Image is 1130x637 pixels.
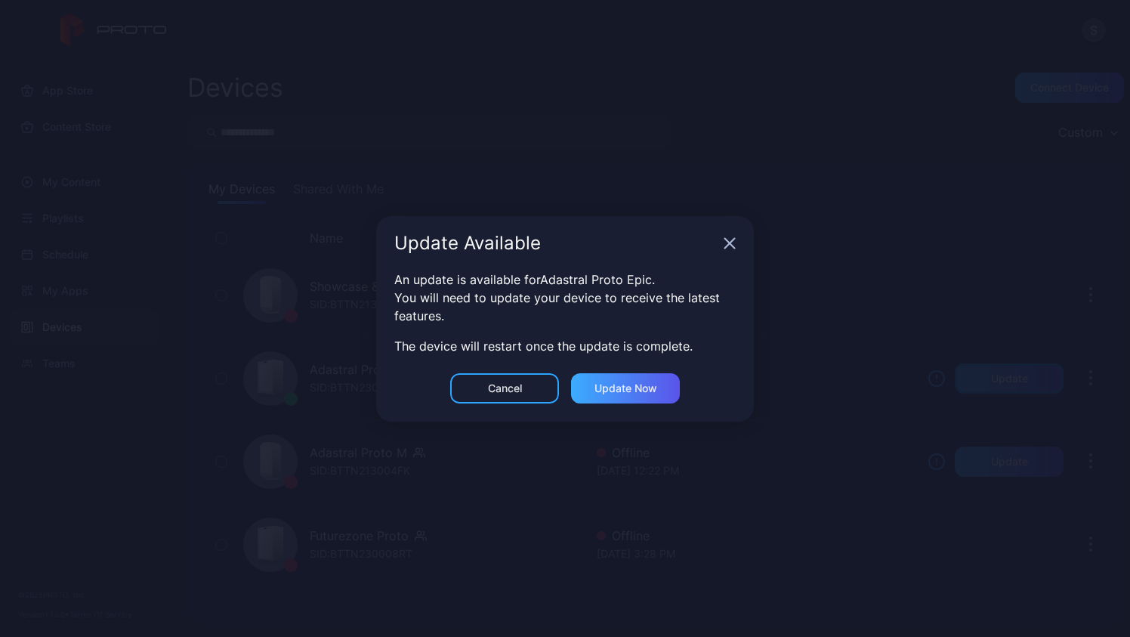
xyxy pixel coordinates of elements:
div: The device will restart once the update is complete. [394,337,736,355]
div: Cancel [488,382,522,394]
button: Cancel [450,373,559,404]
div: An update is available for Adastral Proto Epic . [394,271,736,289]
div: Update Available [394,234,718,252]
div: Update now [594,382,657,394]
div: You will need to update your device to receive the latest features. [394,289,736,325]
button: Update now [571,373,680,404]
